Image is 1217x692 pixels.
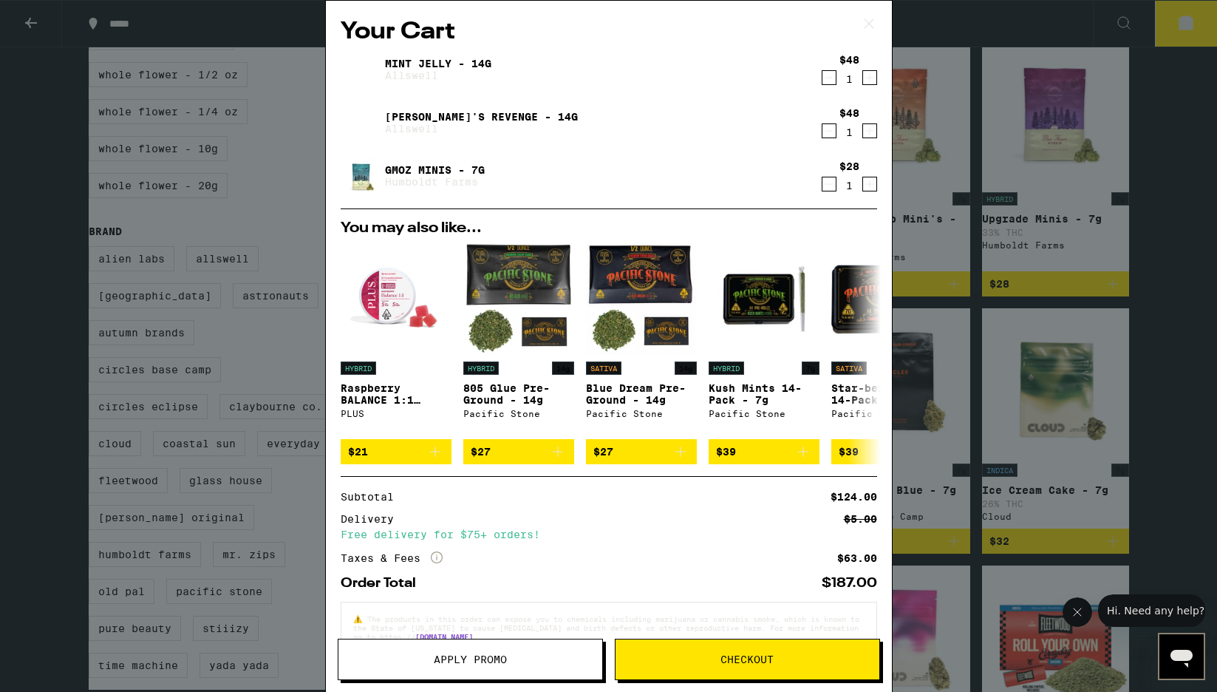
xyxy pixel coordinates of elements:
[839,160,859,172] div: $28
[586,243,697,439] a: Open page for Blue Dream Pre-Ground - 14g from Pacific Stone
[463,382,574,406] p: 805 Glue Pre-Ground - 14g
[353,614,859,641] span: The products in this order can expose you to chemicals including marijuana or cannabis smoke, whi...
[341,382,451,406] p: Raspberry BALANCE 1:1 Gummies
[831,492,877,502] div: $124.00
[831,409,942,418] div: Pacific Stone
[586,439,697,464] button: Add to bag
[463,243,574,354] img: Pacific Stone - 805 Glue Pre-Ground - 14g
[341,16,877,49] h2: Your Cart
[837,553,877,563] div: $63.00
[434,654,507,665] span: Apply Promo
[839,446,859,458] span: $39
[586,409,697,418] div: Pacific Stone
[341,243,451,354] img: PLUS - Raspberry BALANCE 1:1 Gummies
[822,577,877,590] div: $187.00
[802,362,819,375] p: 7g
[1158,633,1205,680] iframe: Button to launch messaging window
[844,514,877,524] div: $5.00
[341,221,877,236] h2: You may also like...
[385,123,578,135] p: Allswell
[341,102,382,143] img: Jack's Revenge - 14g
[341,529,877,540] div: Free delivery for $75+ orders!
[709,382,819,406] p: Kush Mints 14-Pack - 7g
[586,243,697,354] img: Pacific Stone - Blue Dream Pre-Ground - 14g
[839,54,859,66] div: $48
[1063,597,1092,627] iframe: Close message
[822,123,836,138] button: Decrement
[862,70,877,85] button: Increment
[385,69,491,81] p: Allswell
[593,446,613,458] span: $27
[552,362,574,375] p: 14g
[341,514,404,524] div: Delivery
[862,123,877,138] button: Increment
[839,107,859,119] div: $48
[839,126,859,138] div: 1
[839,73,859,85] div: 1
[463,362,499,375] p: HYBRID
[615,639,880,680] button: Checkout
[415,632,473,641] a: [DOMAIN_NAME]
[348,446,368,458] span: $21
[831,243,942,354] img: Pacific Stone - Star-berry Cough 14-Pack - 7g
[839,180,859,191] div: 1
[709,243,819,354] img: Pacific Stone - Kush Mints 14-Pack - 7g
[831,362,867,375] p: SATIVA
[463,243,574,439] a: Open page for 805 Glue Pre-Ground - 14g from Pacific Stone
[463,439,574,464] button: Add to bag
[586,382,697,406] p: Blue Dream Pre-Ground - 14g
[341,155,382,197] img: GMOz Minis - 7g
[831,243,942,439] a: Open page for Star-berry Cough 14-Pack - 7g from Pacific Stone
[341,49,382,90] img: Mint Jelly - 14g
[341,439,451,464] button: Add to bag
[709,362,744,375] p: HYBRID
[338,639,603,680] button: Apply Promo
[463,409,574,418] div: Pacific Stone
[471,446,491,458] span: $27
[831,439,942,464] button: Add to bag
[385,111,578,123] a: [PERSON_NAME]'s Revenge - 14g
[720,654,774,665] span: Checkout
[675,362,697,375] p: 14g
[862,177,877,191] button: Increment
[716,446,736,458] span: $39
[385,176,485,188] p: Humboldt Farms
[341,577,426,590] div: Order Total
[709,243,819,439] a: Open page for Kush Mints 14-Pack - 7g from Pacific Stone
[341,243,451,439] a: Open page for Raspberry BALANCE 1:1 Gummies from PLUS
[586,362,621,375] p: SATIVA
[341,492,404,502] div: Subtotal
[341,552,443,565] div: Taxes & Fees
[822,177,836,191] button: Decrement
[1098,594,1205,627] iframe: Message from company
[822,70,836,85] button: Decrement
[831,382,942,406] p: Star-berry Cough 14-Pack - 7g
[341,409,451,418] div: PLUS
[709,409,819,418] div: Pacific Stone
[709,439,819,464] button: Add to bag
[385,58,491,69] a: Mint Jelly - 14g
[353,614,367,623] span: ⚠️
[385,164,485,176] a: GMOz Minis - 7g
